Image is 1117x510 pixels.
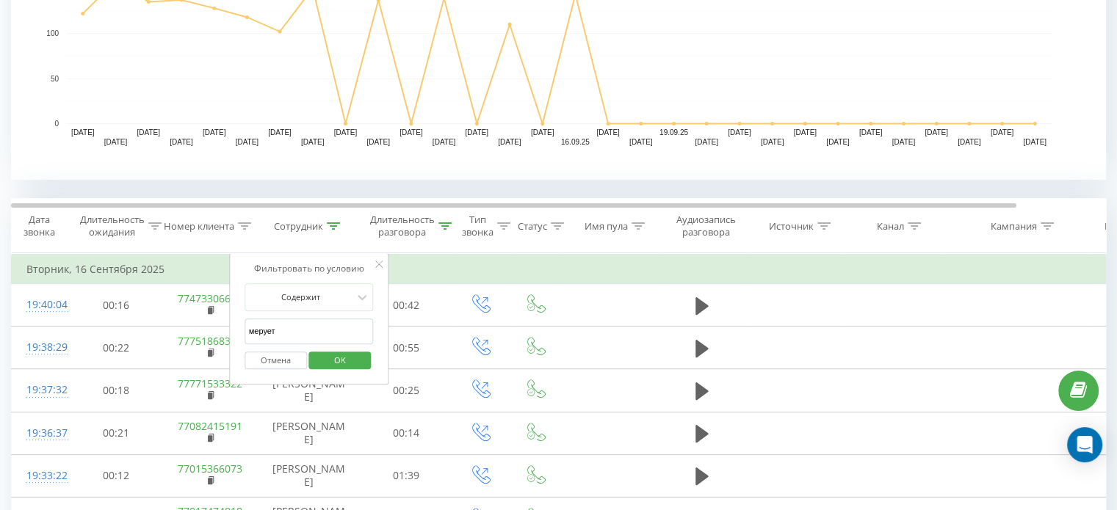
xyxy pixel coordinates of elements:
[309,351,372,370] button: OK
[236,138,259,146] text: [DATE]
[695,138,718,146] text: [DATE]
[178,291,242,305] a: 77473306689
[301,138,325,146] text: [DATE]
[71,327,162,369] td: 00:22
[585,220,628,233] div: Имя пула
[366,138,390,146] text: [DATE]
[892,138,916,146] text: [DATE]
[761,138,784,146] text: [DATE]
[561,138,590,146] text: 16.09.25
[531,128,554,136] text: [DATE]
[164,220,234,233] div: Номер клиента
[26,291,56,319] div: 19:40:04
[71,284,162,327] td: 00:16
[178,334,242,348] a: 77751868367
[859,128,883,136] text: [DATE]
[1067,427,1102,462] div: Open Intercom Messenger
[203,128,226,136] text: [DATE]
[51,75,59,83] text: 50
[245,318,374,344] input: Введите значение
[334,128,358,136] text: [DATE]
[659,128,688,136] text: 19.09.25
[518,220,547,233] div: Статус
[991,220,1037,233] div: Кампания
[361,284,452,327] td: 00:42
[26,419,56,448] div: 19:36:37
[433,138,456,146] text: [DATE]
[71,412,162,454] td: 00:21
[137,128,161,136] text: [DATE]
[670,214,742,238] div: Аудиозапись разговора
[80,214,145,238] div: Длительность ожидания
[361,412,452,454] td: 00:14
[274,220,323,233] div: Сотрудник
[258,369,361,412] td: [PERSON_NAME]
[258,454,361,497] td: [PERSON_NAME]
[245,261,374,276] div: Фильтровать по условию
[104,138,128,146] text: [DATE]
[12,214,66,238] div: Дата звонка
[1023,138,1046,146] text: [DATE]
[400,128,423,136] text: [DATE]
[245,351,307,370] button: Отмена
[958,138,981,146] text: [DATE]
[26,376,56,404] div: 19:37:32
[54,120,59,128] text: 0
[26,462,56,490] div: 19:33:22
[361,327,452,369] td: 00:55
[370,214,435,238] div: Длительность разговора
[46,29,59,37] text: 100
[178,419,242,433] a: 77082415191
[596,128,620,136] text: [DATE]
[925,128,948,136] text: [DATE]
[991,128,1014,136] text: [DATE]
[71,128,95,136] text: [DATE]
[71,454,162,497] td: 00:12
[728,128,751,136] text: [DATE]
[178,376,242,390] a: 77771533322
[629,138,653,146] text: [DATE]
[26,333,56,362] div: 19:38:29
[826,138,850,146] text: [DATE]
[769,220,814,233] div: Источник
[498,138,521,146] text: [DATE]
[71,369,162,412] td: 00:18
[361,454,452,497] td: 01:39
[466,128,489,136] text: [DATE]
[258,412,361,454] td: [PERSON_NAME]
[794,128,817,136] text: [DATE]
[268,128,292,136] text: [DATE]
[170,138,193,146] text: [DATE]
[361,369,452,412] td: 00:25
[319,349,361,371] span: OK
[462,214,494,238] div: Тип звонка
[877,220,904,233] div: Канал
[178,462,242,476] a: 77015366073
